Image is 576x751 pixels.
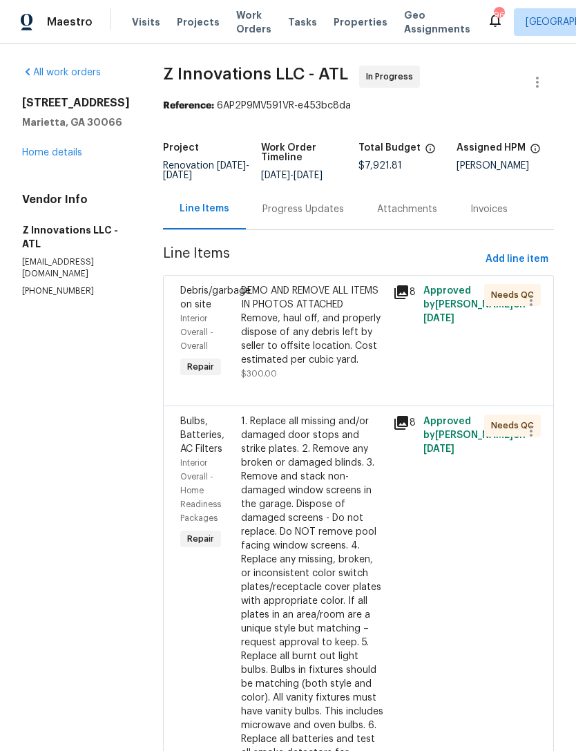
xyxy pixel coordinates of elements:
[182,532,220,546] span: Repair
[423,314,454,323] span: [DATE]
[423,417,526,454] span: Approved by [PERSON_NAME] on
[132,15,160,29] span: Visits
[22,115,130,129] h5: Marietta, GA 30066
[163,66,348,82] span: Z Innovations LLC - ATL
[425,143,436,161] span: The total cost of line items that have been proposed by Opendoor. This sum includes line items th...
[22,193,130,207] h4: Vendor Info
[457,143,526,153] h5: Assigned HPM
[22,285,130,297] p: [PHONE_NUMBER]
[530,143,541,161] span: The hpm assigned to this work order.
[22,148,82,158] a: Home details
[236,8,271,36] span: Work Orders
[294,171,323,180] span: [DATE]
[241,370,277,378] span: $300.00
[486,251,548,268] span: Add line item
[261,171,290,180] span: [DATE]
[22,68,101,77] a: All work orders
[22,256,130,280] p: [EMAIL_ADDRESS][DOMAIN_NAME]
[262,202,344,216] div: Progress Updates
[163,143,199,153] h5: Project
[180,202,229,216] div: Line Items
[22,223,130,251] h5: Z Innovations LLC - ATL
[393,415,415,431] div: 8
[180,417,224,454] span: Bulbs, Batteries, AC Filters
[494,8,503,22] div: 96
[470,202,508,216] div: Invoices
[377,202,437,216] div: Attachments
[423,286,526,323] span: Approved by [PERSON_NAME] on
[163,99,554,113] div: 6AP2P9MV591VR-e453bc8da
[177,15,220,29] span: Projects
[423,444,454,454] span: [DATE]
[261,171,323,180] span: -
[180,459,221,522] span: Interior Overall - Home Readiness Packages
[491,419,539,432] span: Needs QC
[180,314,213,350] span: Interior Overall - Overall
[404,8,470,36] span: Geo Assignments
[217,161,246,171] span: [DATE]
[261,143,359,162] h5: Work Order Timeline
[288,17,317,27] span: Tasks
[163,161,249,180] span: -
[182,360,220,374] span: Repair
[491,288,539,302] span: Needs QC
[22,96,130,110] h2: [STREET_ADDRESS]
[480,247,554,272] button: Add line item
[358,161,402,171] span: $7,921.81
[393,284,415,301] div: 8
[457,161,555,171] div: [PERSON_NAME]
[163,247,480,272] span: Line Items
[163,101,214,111] b: Reference:
[358,143,421,153] h5: Total Budget
[163,171,192,180] span: [DATE]
[180,286,251,310] span: Debris/garbage on site
[163,161,249,180] span: Renovation
[366,70,419,84] span: In Progress
[241,284,385,367] div: DEMO AND REMOVE ALL ITEMS IN PHOTOS ATTACHED Remove, haul off, and properly dispose of any debris...
[47,15,93,29] span: Maestro
[334,15,387,29] span: Properties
